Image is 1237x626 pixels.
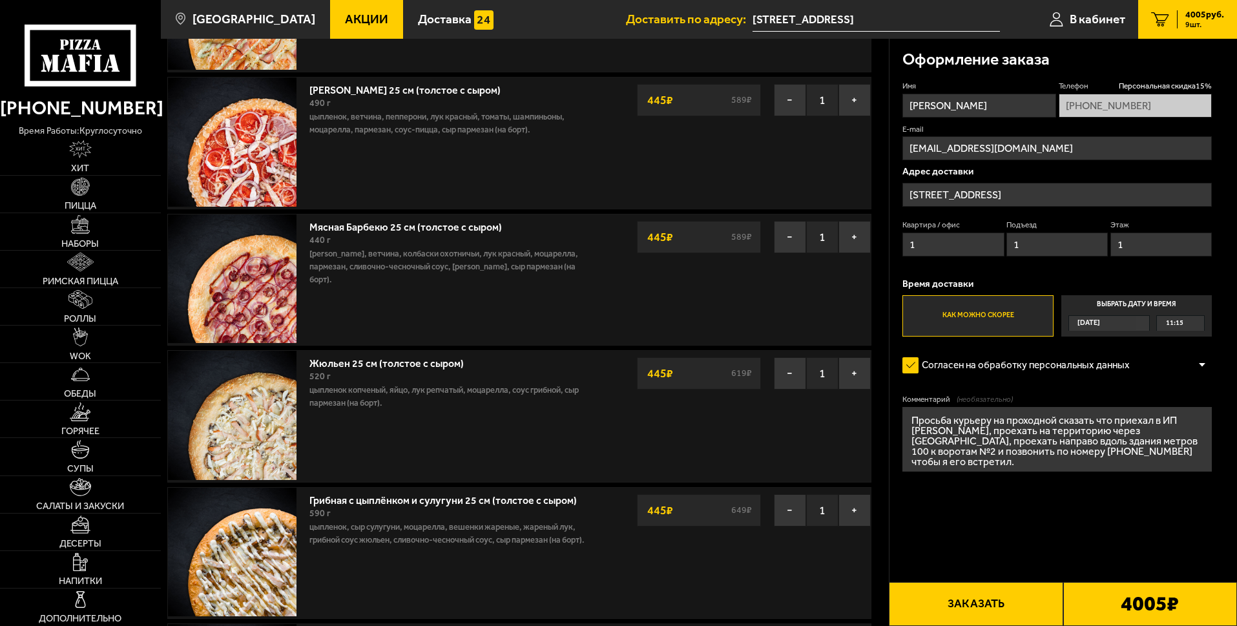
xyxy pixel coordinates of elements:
input: +7 ( [1059,94,1212,118]
span: 490 г [309,98,331,109]
h3: Оформление заказа [902,52,1050,68]
span: 440 г [309,235,331,245]
span: [GEOGRAPHIC_DATA] [192,13,315,25]
button: − [774,84,806,116]
input: Имя [902,94,1055,118]
label: Выбрать дату и время [1061,295,1212,337]
b: 4005 ₽ [1121,594,1179,614]
button: − [774,221,806,253]
p: цыпленок копченый, яйцо, лук репчатый, моцарелла, соус грибной, сыр пармезан (на борт). [309,384,596,410]
label: Подъезд [1006,220,1108,231]
span: 590 г [309,508,331,519]
strong: 445 ₽ [644,498,676,523]
span: Обеды [64,389,96,399]
s: 649 ₽ [729,506,754,515]
label: E-mail [902,124,1212,135]
button: Заказать [889,582,1063,626]
input: @ [902,136,1212,160]
span: Напитки [59,576,102,586]
span: 520 г [309,371,331,382]
strong: 445 ₽ [644,361,676,386]
s: 589 ₽ [729,96,754,105]
p: цыпленок, сыр сулугуни, моцарелла, вешенки жареные, жареный лук, грибной соус Жюльен, сливочно-че... [309,521,596,547]
button: + [838,494,871,527]
span: Хит [71,163,89,173]
span: Римская пицца [43,276,118,286]
label: Квартира / офис [902,220,1004,231]
span: 1 [806,357,838,390]
span: 9 шт. [1185,21,1224,28]
input: Ваш адрес доставки [753,8,1000,32]
span: Дополнительно [39,614,121,623]
strong: 445 ₽ [644,88,676,112]
label: Комментарий [902,394,1212,405]
span: Доставка [418,13,472,25]
s: 589 ₽ [729,233,754,242]
label: Имя [902,81,1055,92]
s: 619 ₽ [729,369,754,378]
p: [PERSON_NAME], ветчина, колбаски охотничьи, лук красный, моцарелла, пармезан, сливочно-чесночный ... [309,247,596,286]
a: [PERSON_NAME] 25 см (толстое с сыром) [309,80,514,96]
span: 1 [806,494,838,527]
a: Мясная Барбекю 25 см (толстое с сыром) [309,217,515,233]
span: Персональная скидка 15 % [1119,81,1212,92]
p: Время доставки [902,279,1212,289]
button: + [838,221,871,253]
strong: 445 ₽ [644,225,676,249]
label: Согласен на обработку персональных данных [902,353,1143,379]
span: Горячее [61,426,99,436]
span: 1 [806,84,838,116]
button: + [838,84,871,116]
button: − [774,357,806,390]
a: Грибная с цыплёнком и сулугуни 25 см (толстое с сыром) [309,490,590,506]
span: 4005 руб. [1185,10,1224,19]
span: Доставить по адресу: [626,13,753,25]
span: Супы [67,464,94,474]
label: Телефон [1059,81,1212,92]
button: + [838,357,871,390]
span: 11:15 [1166,316,1183,331]
span: Салаты и закуски [36,501,124,511]
p: Адрес доставки [902,167,1212,176]
p: цыпленок, ветчина, пепперони, лук красный, томаты, шампиньоны, моцарелла, пармезан, соус-пицца, с... [309,110,596,136]
label: Как можно скорее [902,295,1053,337]
span: Пицца [65,201,96,211]
span: Акции [345,13,388,25]
a: Жюльен 25 см (толстое с сыром) [309,353,477,370]
span: Роллы [64,314,96,324]
img: 15daf4d41897b9f0e9f617042186c801.svg [474,10,494,30]
label: Этаж [1110,220,1212,231]
span: Десерты [59,539,101,548]
span: (необязательно) [957,394,1013,405]
span: В кабинет [1070,13,1125,25]
span: 1 [806,221,838,253]
span: Россия, Санкт-Петербург, посёлок Парголово, Железнодорожная улица, 11к1 [753,8,1000,32]
span: WOK [70,351,91,361]
button: − [774,494,806,527]
span: [DATE] [1077,316,1100,331]
span: Наборы [61,239,99,249]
